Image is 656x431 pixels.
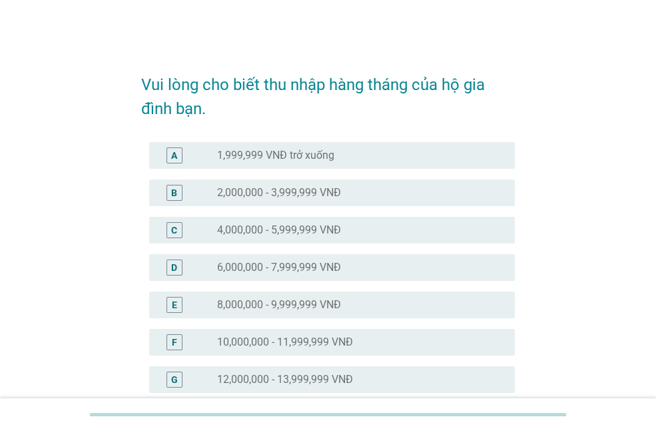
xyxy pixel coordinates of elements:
[217,149,334,162] label: 1,999,999 VNĐ trở xuống
[217,261,341,274] label: 6,000,000 - 7,999,999 VNĐ
[217,298,341,312] label: 8,000,000 - 9,999,999 VNĐ
[217,186,341,199] label: 2,000,000 - 3,999,999 VNĐ
[141,59,515,121] h2: Vui lòng cho biết thu nhập hàng tháng của hộ gia đình bạn.
[217,373,353,386] label: 12,000,000 - 13,999,999 VNĐ
[171,223,177,237] div: C
[172,335,177,349] div: F
[217,336,353,349] label: 10,000,000 - 11,999,999 VNĐ
[171,260,177,274] div: D
[171,185,177,199] div: B
[171,372,178,386] div: G
[217,224,341,237] label: 4,000,000 - 5,999,999 VNĐ
[171,148,177,162] div: A
[172,298,177,312] div: E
